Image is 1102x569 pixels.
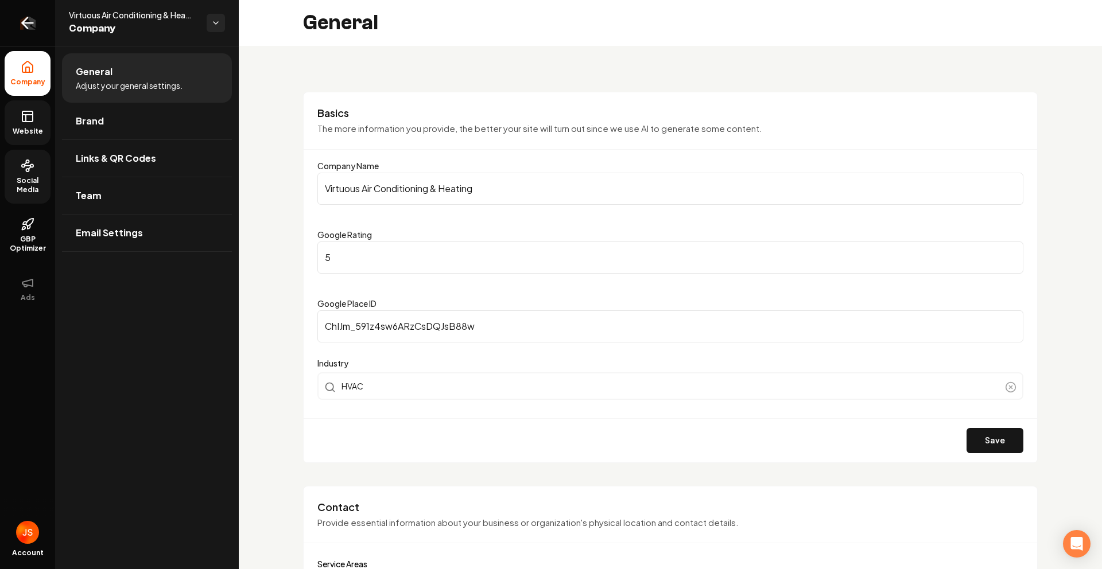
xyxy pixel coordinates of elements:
span: Email Settings [76,226,143,240]
a: Email Settings [62,215,232,251]
span: Account [12,548,44,558]
span: Team [76,189,102,202]
h2: General [303,11,378,34]
input: Company Name [317,173,1023,205]
div: Open Intercom Messenger [1063,530,1091,558]
label: Service Areas [317,559,367,569]
span: Website [8,127,48,136]
p: The more information you provide, the better your site will turn out since we use AI to generate ... [317,122,1023,135]
a: Links & QR Codes [62,140,232,177]
label: Google Rating [317,229,372,240]
button: Ads [5,267,51,311]
span: Company [6,77,50,87]
span: Links & QR Codes [76,151,156,165]
a: GBP Optimizer [5,208,51,262]
a: Website [5,100,51,145]
input: Google Place ID [317,310,1023,342]
label: Company Name [317,161,379,171]
button: Save [967,428,1023,453]
span: Adjust your general settings. [76,80,183,91]
span: Brand [76,114,104,128]
span: Virtuous Air Conditioning & Heating [69,9,197,21]
span: General [76,65,112,79]
label: Google Place ID [317,298,377,309]
img: James Shamoun [16,521,39,544]
span: GBP Optimizer [5,235,51,253]
label: Industry [317,356,1023,370]
span: Social Media [5,176,51,194]
button: Open user button [16,521,39,544]
input: Google Rating [317,241,1023,274]
span: Company [69,21,197,37]
h3: Basics [317,106,1023,120]
h3: Contact [317,500,1023,514]
p: Provide essential information about your business or organization's physical location and contact... [317,516,1023,529]
a: Brand [62,103,232,139]
a: Social Media [5,150,51,204]
span: Ads [16,293,40,302]
a: Team [62,177,232,214]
